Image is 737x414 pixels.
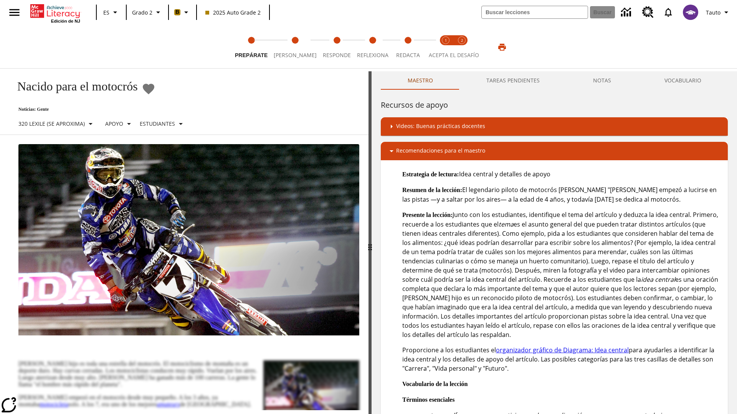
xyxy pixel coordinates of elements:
[706,8,720,16] span: Tauto
[402,345,722,373] p: Proporcione a los estudiantes el para ayudarles a identificar la idea central y los detalles de a...
[205,8,261,16] span: 2025 Auto Grade 2
[9,107,188,112] p: Noticias: Gente
[435,26,457,68] button: Acepta el desafío lee step 1 of 2
[317,26,357,68] button: Responde step 3 of 5
[381,117,728,136] div: Videos: Buenas prácticas docentes
[18,144,359,336] img: El corredor de motocrós James Stewart vuela por los aires en su motocicleta de montaña
[641,275,675,284] em: idea central
[140,120,175,128] p: Estudiantes
[137,117,188,131] button: Seleccionar estudiante
[388,26,428,68] button: Redacta step 5 of 5
[235,52,268,58] span: Prepárate
[683,5,698,20] img: avatar image
[9,79,138,94] h1: Nacido para el motocrós
[445,38,447,43] text: 1
[274,51,317,59] span: [PERSON_NAME]
[402,171,459,177] strong: Estrategia de lectura:
[357,51,388,59] span: Reflexiona
[396,146,485,156] p: Recomendaciones para el maestro
[678,2,703,22] button: Escoja un nuevo avatar
[616,2,638,23] a: Centro de información
[381,71,459,90] button: Maestro
[566,71,638,90] button: NOTAS
[102,117,137,131] button: Tipo de apoyo, Apoyo
[429,51,479,59] span: ACEPTA EL DESAFÍO
[103,8,109,16] span: ES
[402,212,453,218] strong: Presente la lección:
[703,5,734,19] button: Perfil/Configuración
[451,26,473,68] button: Acepta el desafío contesta step 2 of 2
[638,2,658,23] a: Centro de recursos, Se abrirá en una pestaña nueva.
[129,5,166,19] button: Grado: Grado 2, Elige un grado
[402,396,454,403] strong: Términos esenciales
[175,7,179,17] span: B
[396,122,485,131] p: Videos: Buenas prácticas docentes
[490,40,514,54] button: Imprimir
[18,120,85,128] p: 320 Lexile (Se aproxima)
[638,71,728,90] button: VOCABULARIO
[396,51,420,59] span: Redacta
[15,117,98,131] button: Seleccione Lexile, 320 Lexile (Se aproxima)
[229,26,274,68] button: Prepárate step 1 of 5
[351,26,395,68] button: Reflexiona step 4 of 5
[142,82,155,95] button: Añadir a mis Favoritas - Nacido para el motocrós
[496,346,629,354] a: organizador gráfico de Diagrama: Idea central
[381,142,728,160] div: Recomendaciones para el maestro
[323,51,351,59] span: Responde
[461,38,463,43] text: 2
[482,6,588,18] input: Buscar campo
[381,99,728,111] h6: Recursos de apoyo
[30,3,80,23] div: Portada
[402,187,462,193] strong: Resumen de la lección:
[105,120,123,128] p: Apoyo
[268,26,323,68] button: Lee step 2 of 5
[459,71,566,90] button: TAREAS PENDIENTES
[658,2,678,22] a: Notificaciones
[402,381,468,387] strong: Vocabulario de la lección
[372,71,737,414] div: activity
[402,169,722,179] p: Idea central y detalles de apoyo
[402,185,722,204] p: El legendario piloto de motocrós [PERSON_NAME] "[PERSON_NAME] empezó a lucirse en las pistas —y a...
[99,5,124,19] button: Lenguaje: ES, Selecciona un idioma
[402,210,722,339] p: Junto con los estudiantes, identifique el tema del artículo y deduzca la idea central. Primero, r...
[3,1,26,24] button: Abrir el menú lateral
[381,71,728,90] div: Instructional Panel Tabs
[171,5,194,19] button: Boost El color de la clase es anaranjado claro. Cambiar el color de la clase.
[499,220,514,228] em: tema
[132,8,152,16] span: Grado 2
[51,19,80,23] span: Edición de NJ
[368,71,372,414] div: Pulsa la tecla de intro o la barra espaciadora y luego presiona las flechas de derecha e izquierd...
